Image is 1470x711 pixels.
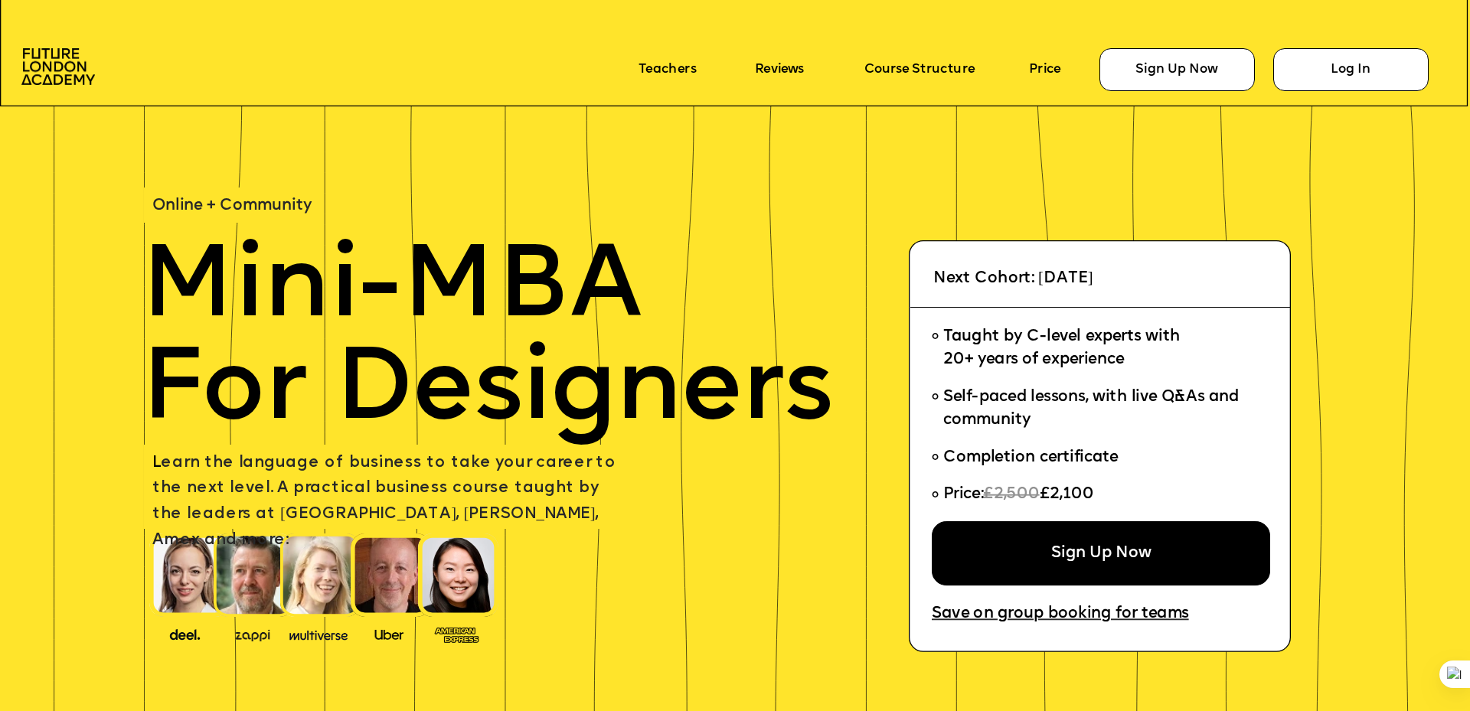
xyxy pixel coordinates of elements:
span: L [152,455,161,471]
img: image-388f4489-9820-4c53-9b08-f7df0b8d4ae2.png [156,624,214,642]
span: £2,100 [1039,487,1093,503]
img: image-aac980e9-41de-4c2d-a048-f29dd30a0068.png [21,48,95,86]
img: image-b2f1584c-cbf7-4a77-bbe0-f56ae6ee31f2.png [224,625,282,641]
span: £2,500 [983,487,1039,503]
a: Reviews [755,62,804,77]
img: image-99cff0b2-a396-4aab-8550-cf4071da2cb9.png [361,625,418,641]
img: image-b7d05013-d886-4065-8d38-3eca2af40620.png [284,624,353,642]
span: Completion certificate [943,449,1119,465]
span: Mini-MBA [141,240,642,341]
a: Course Structure [864,62,975,77]
span: Online + Community [152,198,312,214]
span: Taught by C-level experts with 20+ years of experience [943,329,1180,368]
span: Next Cohort: [DATE] [933,270,1093,286]
span: For Designers [141,341,833,443]
a: Save on group booking for teams [932,605,1189,622]
img: image-93eab660-639c-4de6-957c-4ae039a0235a.png [428,623,485,644]
a: Price [1029,62,1060,77]
span: Self-paced lessons, with live Q&As and community [943,390,1243,429]
a: Teachers [639,62,696,77]
span: earn the language of business to take your career to the next level. A practical business course ... [152,455,620,548]
span: Price: [943,487,984,503]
